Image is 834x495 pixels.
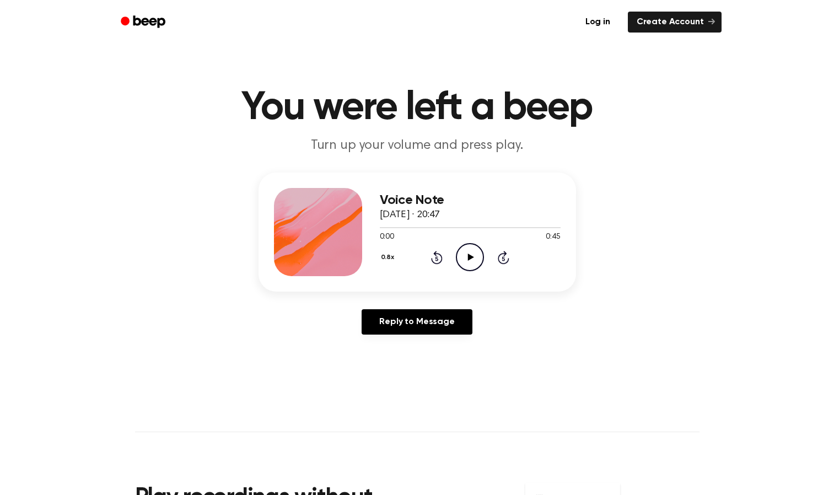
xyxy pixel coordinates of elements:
[380,193,561,208] h3: Voice Note
[113,12,175,33] a: Beep
[574,9,621,35] a: Log in
[628,12,722,33] a: Create Account
[362,309,472,335] a: Reply to Message
[546,232,560,243] span: 0:45
[135,88,700,128] h1: You were left a beep
[380,210,440,220] span: [DATE] · 20:47
[380,248,399,267] button: 0.8x
[380,232,394,243] span: 0:00
[206,137,629,155] p: Turn up your volume and press play.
